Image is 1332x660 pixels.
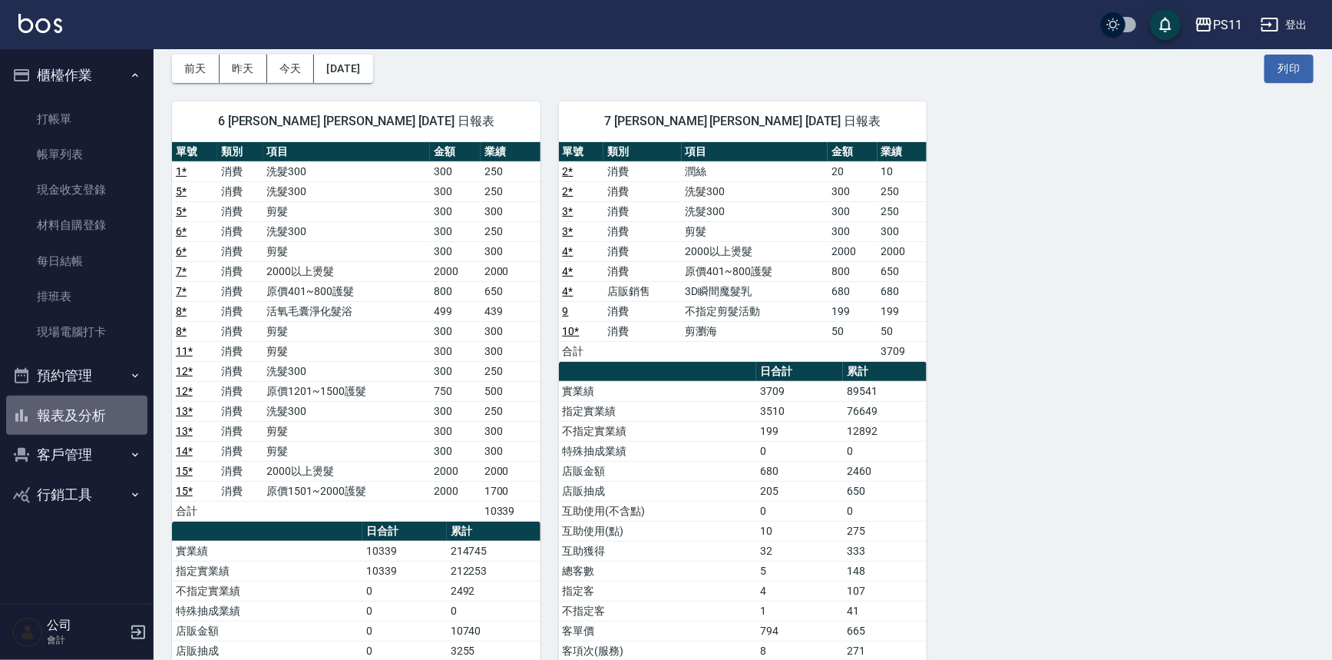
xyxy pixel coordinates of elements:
td: 300 [430,221,480,241]
button: [DATE] [314,55,372,83]
td: 300 [430,241,480,261]
th: 金額 [828,142,878,162]
td: 店販金額 [559,461,756,481]
td: 12892 [843,421,927,441]
td: 洗髮300 [682,181,828,201]
td: 原價401~800護髮 [682,261,828,281]
a: 材料自購登錄 [6,207,147,243]
td: 4 [756,581,843,601]
td: 消費 [217,161,263,181]
th: 單號 [559,142,604,162]
td: 300 [828,201,878,221]
table: a dense table [559,142,927,362]
td: 214745 [447,541,540,561]
td: 潤絲 [682,161,828,181]
td: 50 [828,321,878,341]
td: 0 [843,441,927,461]
td: 680 [828,281,878,301]
td: 剪髮 [682,221,828,241]
td: 199 [828,301,878,321]
td: 10339 [362,561,447,581]
td: 消費 [217,461,263,481]
a: 每日結帳 [6,244,147,279]
td: 消費 [217,261,263,281]
td: 活氧毛囊淨化髮浴 [263,301,431,321]
td: 439 [481,301,540,321]
th: 項目 [263,142,431,162]
td: 300 [430,161,480,181]
th: 單號 [172,142,217,162]
td: 消費 [217,281,263,301]
td: 原價401~800護髮 [263,281,431,301]
td: 300 [828,221,878,241]
td: 300 [430,361,480,381]
th: 日合計 [756,362,843,382]
td: 互助獲得 [559,541,756,561]
img: Person [12,617,43,648]
th: 類別 [217,142,263,162]
td: 800 [828,261,878,281]
td: 不指定客 [559,601,756,621]
td: 89541 [843,381,927,401]
td: 消費 [217,201,263,221]
a: 排班表 [6,279,147,314]
td: 250 [481,401,540,421]
td: 800 [430,281,480,301]
a: 現金收支登錄 [6,172,147,207]
td: 剪髮 [263,341,431,361]
td: 3510 [756,401,843,421]
button: 今天 [267,55,315,83]
td: 10740 [447,621,540,641]
a: 打帳單 [6,101,147,137]
td: 2000 [430,481,480,501]
td: 300 [481,241,540,261]
td: 消費 [217,181,263,201]
td: 300 [481,441,540,461]
td: 1 [756,601,843,621]
td: 0 [362,581,447,601]
td: 2000以上燙髮 [682,241,828,261]
td: 10 [878,161,927,181]
img: Logo [18,14,62,33]
td: 洗髮300 [682,201,828,221]
td: 實業績 [172,541,362,561]
td: 650 [878,261,927,281]
button: 報表及分析 [6,396,147,436]
td: 0 [756,441,843,461]
td: 300 [481,201,540,221]
td: 250 [481,361,540,381]
td: 洗髮300 [263,221,431,241]
td: 250 [481,161,540,181]
td: 680 [878,281,927,301]
td: 消費 [217,221,263,241]
td: 300 [878,221,927,241]
td: 消費 [217,481,263,501]
button: 行銷工具 [6,475,147,515]
td: 300 [430,201,480,221]
button: 櫃檯作業 [6,55,147,95]
td: 199 [756,421,843,441]
td: 205 [756,481,843,501]
td: 剪髮 [263,441,431,461]
td: 2000 [481,461,540,481]
td: 107 [843,581,927,601]
td: 指定實業績 [559,401,756,421]
td: 3709 [878,341,927,361]
td: 客單價 [559,621,756,641]
a: 帳單列表 [6,137,147,172]
td: 不指定實業績 [172,581,362,601]
td: 300 [481,321,540,341]
td: 消費 [217,421,263,441]
td: 消費 [603,241,682,261]
td: 199 [878,301,927,321]
td: 300 [828,181,878,201]
th: 累計 [447,522,540,542]
td: 1700 [481,481,540,501]
td: 3D瞬間魔髮乳 [682,281,828,301]
td: 剪髮 [263,421,431,441]
td: 店販抽成 [559,481,756,501]
div: PS11 [1213,15,1242,35]
td: 店販金額 [172,621,362,641]
td: 消費 [217,341,263,361]
td: 洗髮300 [263,181,431,201]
